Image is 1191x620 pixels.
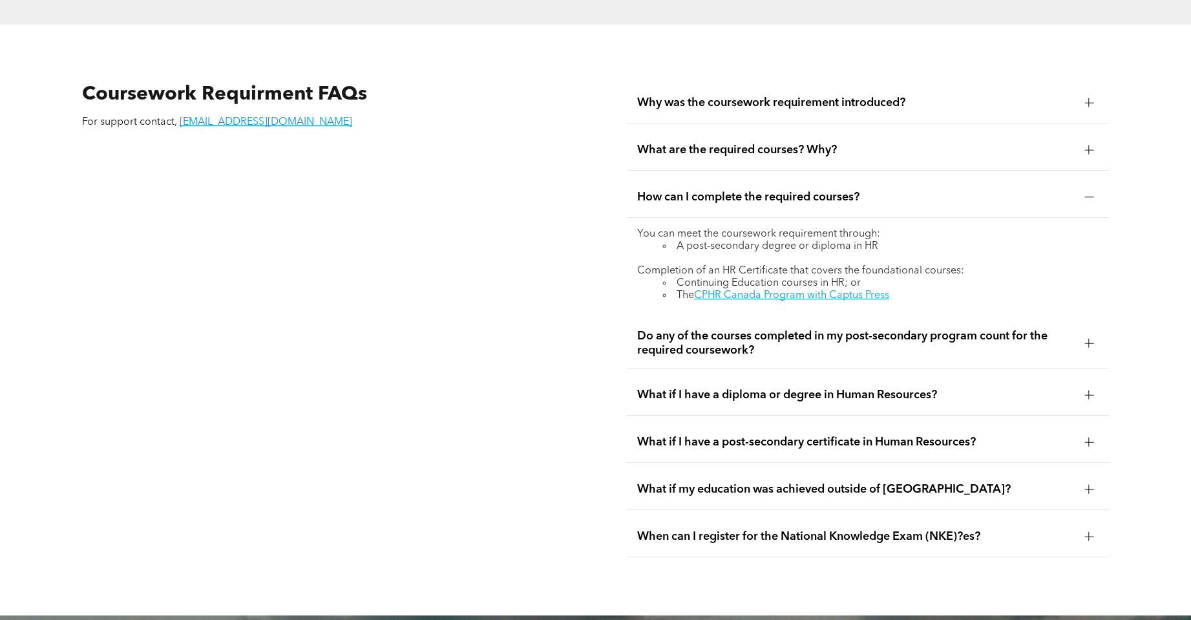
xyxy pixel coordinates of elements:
span: When can I register for the National Knowledge Exam (NKE)?es? [637,529,1074,544]
a: [EMAIL_ADDRESS][DOMAIN_NAME] [180,117,352,127]
span: What if my education was achieved outside of [GEOGRAPHIC_DATA]? [637,482,1074,497]
span: How can I complete the required courses? [637,190,1074,204]
span: For support contact, [82,117,177,127]
span: Why was the coursework requirement introduced? [637,96,1074,110]
li: A post-secondary degree or diploma in HR [663,241,1099,253]
a: CPHR Canada Program with Captus Press [694,290,889,301]
span: Do any of the courses completed in my post-secondary program count for the required coursework? [637,329,1074,358]
p: Completion of an HR Certificate that covers the foundational courses: [637,265,1099,277]
span: What if I have a post-secondary certificate in Human Resources? [637,435,1074,449]
span: What if I have a diploma or degree in Human Resources? [637,388,1074,402]
span: Coursework Requirment FAQs [82,85,367,104]
p: You can meet the coursework requirement through: [637,228,1099,241]
li: Continuing Education courses in HR; or [663,277,1099,290]
span: What are the required courses? Why? [637,143,1074,157]
li: The [663,290,1099,302]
